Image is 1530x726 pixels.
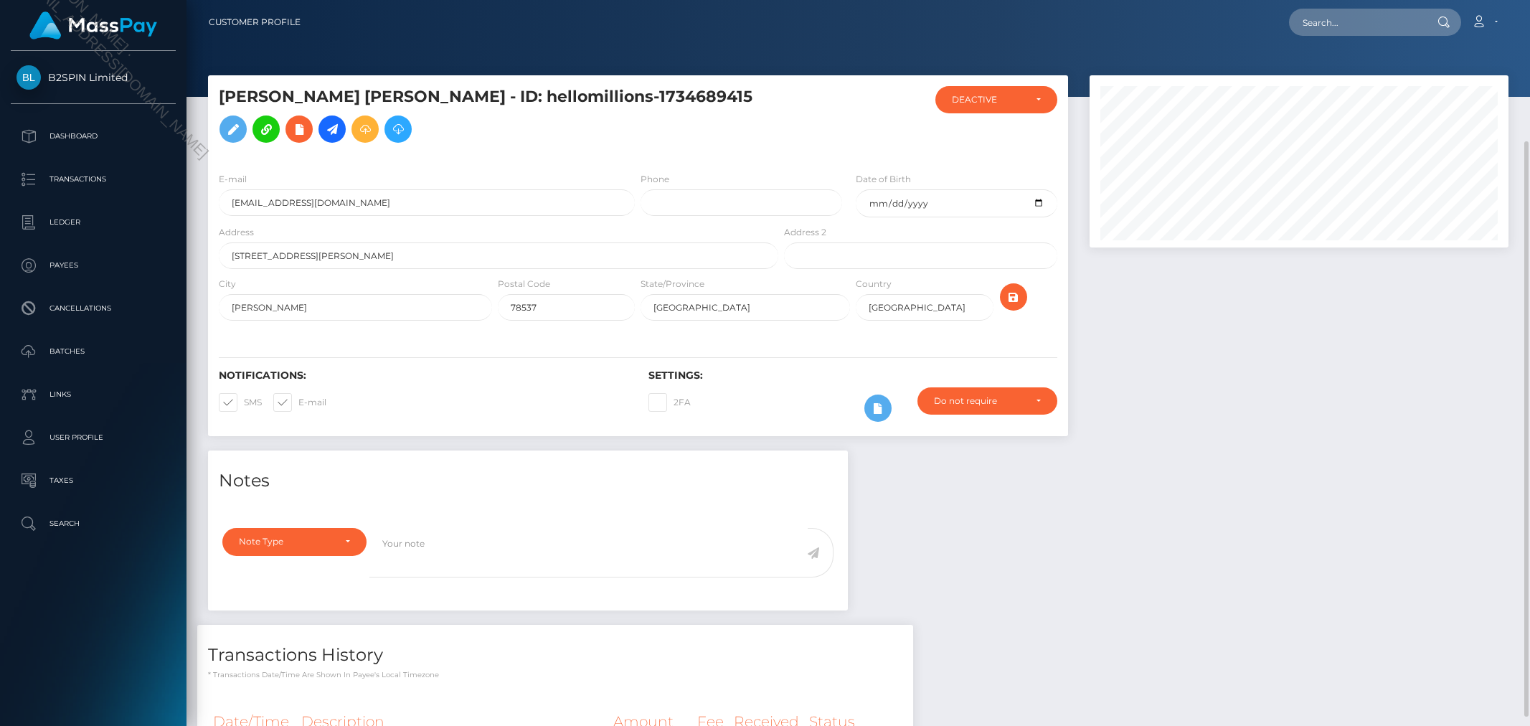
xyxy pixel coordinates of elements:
[239,536,334,547] div: Note Type
[219,468,837,494] h4: Notes
[16,470,170,491] p: Taxes
[934,395,1024,407] div: Do not require
[16,126,170,147] p: Dashboard
[273,393,326,412] label: E-mail
[498,278,550,291] label: Postal Code
[784,226,826,239] label: Address 2
[219,86,770,150] h5: [PERSON_NAME] [PERSON_NAME] - ID: hellomillions-1734689415
[11,118,176,154] a: Dashboard
[29,11,157,39] img: MassPay Logo
[16,427,170,448] p: User Profile
[648,369,1057,382] h6: Settings:
[11,334,176,369] a: Batches
[208,669,902,680] p: * Transactions date/time are shown in payee's local timezone
[16,212,170,233] p: Ledger
[641,278,704,291] label: State/Province
[219,278,236,291] label: City
[16,65,41,90] img: B2SPIN Limited
[11,463,176,499] a: Taxes
[16,255,170,276] p: Payees
[11,420,176,456] a: User Profile
[16,298,170,319] p: Cancellations
[11,506,176,542] a: Search
[856,278,892,291] label: Country
[16,384,170,405] p: Links
[222,528,367,555] button: Note Type
[11,377,176,412] a: Links
[219,173,247,186] label: E-mail
[16,169,170,190] p: Transactions
[917,387,1057,415] button: Do not require
[219,393,262,412] label: SMS
[16,341,170,362] p: Batches
[11,291,176,326] a: Cancellations
[641,173,669,186] label: Phone
[219,226,254,239] label: Address
[935,86,1057,113] button: DEACTIVE
[11,161,176,197] a: Transactions
[1289,9,1424,36] input: Search...
[11,247,176,283] a: Payees
[219,369,627,382] h6: Notifications:
[11,204,176,240] a: Ledger
[16,513,170,534] p: Search
[648,393,691,412] label: 2FA
[952,94,1024,105] div: DEACTIVE
[11,71,176,84] span: B2SPIN Limited
[208,643,902,668] h4: Transactions History
[318,115,346,143] a: Initiate Payout
[856,173,911,186] label: Date of Birth
[209,7,301,37] a: Customer Profile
